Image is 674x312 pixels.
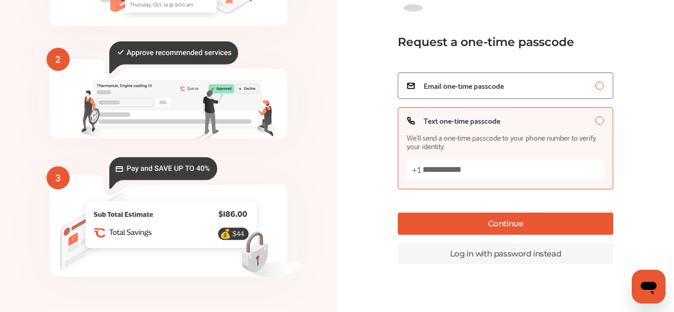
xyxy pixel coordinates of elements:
img: icon_email.a11c3263.svg [407,81,415,90]
input: Text one-time passcodeWe’ll send a one-time passcode to your phone number to verify your identity.+1 [595,116,604,125]
div: Request a one-time passcode [398,35,602,49]
iframe: Button to launch messaging window [632,270,666,304]
input: Text one-time passcodeWe’ll send a one-time passcode to your phone number to verify your identity.+1 [407,159,604,180]
img: icon_phone.e7b63c2d.svg [407,116,415,125]
button: Continue [398,213,613,235]
text: 💰 [220,228,231,240]
a: Log in with password instead [398,243,613,264]
input: Email one-time passcode [595,81,604,90]
span: Email one-time passcode [424,81,504,90]
span: We’ll send a one-time passcode to your phone number to verify your identity. [407,133,604,150]
span: Text one-time passcode [424,116,500,125]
